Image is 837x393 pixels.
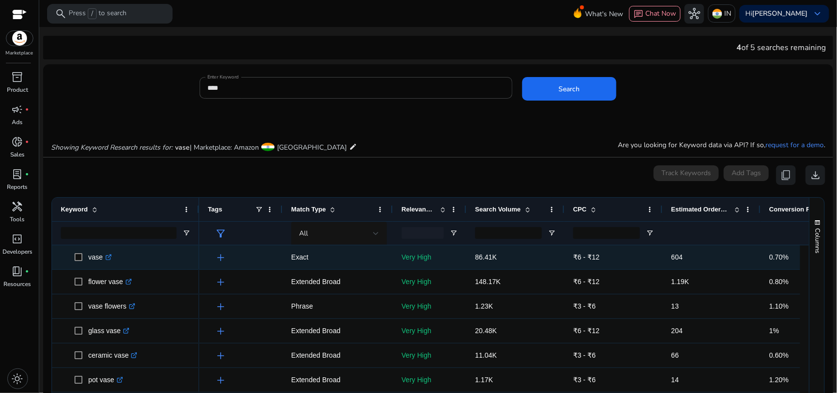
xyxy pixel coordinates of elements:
span: Chat Now [645,9,676,18]
span: 1.17K [475,376,493,384]
span: ₹3 - ₹6 [573,302,596,310]
p: pot vase [88,370,123,390]
span: campaign [12,104,24,115]
span: book_4 [12,265,24,277]
span: handyman [12,201,24,212]
p: Very High [402,370,457,390]
button: Open Filter Menu [450,229,457,237]
span: fiber_manual_record [25,140,29,144]
span: inventory_2 [12,71,24,83]
span: 1.10% [769,302,789,310]
span: All [299,229,308,238]
button: Search [522,77,616,101]
span: hub [688,8,700,20]
span: keyboard_arrow_down [812,8,823,20]
input: Search Volume Filter Input [475,227,542,239]
button: Open Filter Menu [548,229,556,237]
span: 204 [671,327,683,335]
button: chatChat Now [629,6,681,22]
span: / [88,8,97,19]
span: add [215,301,227,313]
p: vase flowers [88,296,135,316]
span: 11.04K [475,351,497,359]
p: Very High [402,345,457,366]
span: fiber_manual_record [25,269,29,273]
span: 13 [671,302,679,310]
span: Tags [208,206,222,213]
span: 14 [671,376,679,384]
span: fiber_manual_record [25,107,29,111]
p: Extended Broad [291,345,384,366]
p: flower vase [88,272,132,292]
p: Developers [2,247,32,256]
span: 4 [736,42,741,53]
p: glass vase [88,321,129,341]
button: Open Filter Menu [646,229,654,237]
p: Press to search [69,8,127,19]
span: 0.70% [769,253,789,261]
span: add [215,350,227,362]
button: Open Filter Menu [182,229,190,237]
span: ₹6 - ₹12 [573,278,600,286]
input: CPC Filter Input [573,227,640,239]
span: Relevance Score [402,206,436,213]
p: Very High [402,296,457,316]
p: IN [724,5,731,22]
span: light_mode [12,373,24,385]
span: CPC [573,206,586,213]
span: Search Volume [475,206,521,213]
input: Keyword Filter Input [61,227,177,239]
p: Exact [291,247,384,267]
b: [PERSON_NAME] [752,9,808,18]
span: [GEOGRAPHIC_DATA] [277,143,347,152]
i: Showing Keyword Research results for: [51,143,173,152]
p: Ads [12,118,23,127]
span: Match Type [291,206,326,213]
span: ₹6 - ₹12 [573,327,600,335]
span: Keyword [61,206,88,213]
span: add [215,252,227,263]
p: Marketplace [6,50,33,57]
a: request for a demo [765,140,824,150]
span: 86.41K [475,253,497,261]
p: Are you looking for Keyword data via API? If so, . [618,140,825,150]
p: Resources [4,280,31,288]
span: 148.17K [475,278,501,286]
span: Columns [813,228,822,253]
span: 20.48K [475,327,497,335]
span: download [810,169,821,181]
span: What's New [585,5,623,23]
span: add [215,276,227,288]
span: search [55,8,67,20]
p: Extended Broad [291,272,384,292]
span: vase [175,143,190,152]
p: ceramic vase [88,345,137,366]
span: code_blocks [12,233,24,245]
p: Phrase [291,296,384,316]
p: Extended Broad [291,321,384,341]
span: 604 [671,253,683,261]
p: Very High [402,321,457,341]
span: Estimated Orders/Month [671,206,730,213]
span: fiber_manual_record [25,172,29,176]
span: chat [634,9,643,19]
img: in.svg [712,9,722,19]
p: vase [88,247,112,267]
p: Reports [7,183,28,191]
span: ₹3 - ₹6 [573,351,596,359]
span: 1.23K [475,302,493,310]
p: Sales [10,150,25,159]
span: ₹3 - ₹6 [573,376,596,384]
span: filter_alt [215,228,227,239]
span: 66 [671,351,679,359]
span: 1% [769,327,779,335]
p: Hi [745,10,808,17]
p: Product [7,85,28,94]
span: 0.60% [769,351,789,359]
span: Conversion Rate [769,206,820,213]
span: add [215,325,227,337]
span: 0.80% [769,278,789,286]
span: ₹6 - ₹12 [573,253,600,261]
span: donut_small [12,136,24,148]
span: Search [559,84,580,94]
